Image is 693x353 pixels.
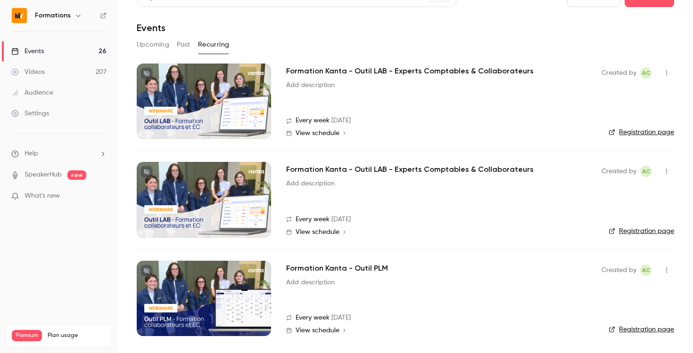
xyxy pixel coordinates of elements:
[296,215,330,225] span: Every week
[296,130,339,136] span: View schedule
[11,88,53,97] div: Audience
[609,128,674,137] a: Registration page
[286,80,335,90] a: Add description
[602,67,636,79] span: Created by
[11,47,44,56] div: Events
[12,8,27,23] img: Formations
[640,67,652,79] span: Anaïs Cachelou
[286,179,335,188] a: Add description
[137,37,169,52] button: Upcoming
[286,129,586,137] a: View schedule
[286,65,534,77] a: Formation Kanta - Outil LAB - Experts Comptables & Collaborateurs
[642,166,650,177] span: AC
[640,265,652,276] span: Anaïs Cachelou
[331,116,351,126] span: [DATE]
[642,67,650,79] span: AC
[48,332,106,339] span: Plan usage
[95,192,107,201] iframe: Noticeable Trigger
[137,22,165,33] h1: Events
[602,265,636,276] span: Created by
[35,11,71,20] h6: Formations
[286,263,388,274] a: Formation Kanta - Outil PLM
[11,149,107,159] li: help-dropdown-opener
[331,215,351,225] span: [DATE]
[286,164,534,175] a: Formation Kanta - Outil LAB - Experts Comptables & Collaborateurs
[642,265,650,276] span: AC
[67,170,86,180] span: new
[609,325,674,334] a: Registration page
[11,109,49,118] div: Settings
[286,228,586,236] a: View schedule
[25,170,62,180] a: SpeakerHub
[286,327,586,334] a: View schedule
[296,229,339,235] span: View schedule
[286,278,335,287] a: Add description
[609,226,674,236] a: Registration page
[25,149,38,159] span: Help
[296,313,330,323] span: Every week
[25,191,60,201] span: What's new
[12,330,42,341] span: Premium
[602,166,636,177] span: Created by
[198,37,230,52] button: Recurring
[640,166,652,177] span: Anaïs Cachelou
[177,37,190,52] button: Past
[11,67,45,77] div: Videos
[331,313,351,323] span: [DATE]
[296,116,330,126] span: Every week
[296,327,339,334] span: View schedule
